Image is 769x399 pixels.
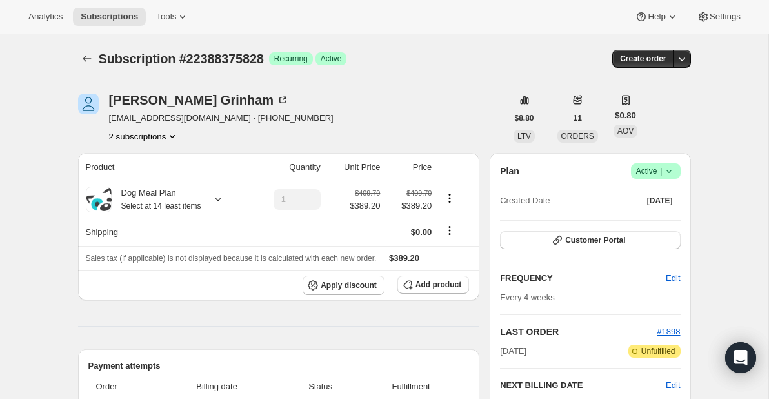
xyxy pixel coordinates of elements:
[439,223,460,238] button: Shipping actions
[710,12,741,22] span: Settings
[500,325,657,338] h2: LAST ORDER
[389,253,419,263] span: $389.20
[303,276,384,295] button: Apply discount
[641,346,675,356] span: Unfulfilled
[321,280,377,291] span: Apply discount
[406,189,432,197] small: $409.70
[636,165,675,178] span: Active
[109,130,179,143] button: Product actions
[109,94,290,107] div: [PERSON_NAME] Grinham
[612,50,674,68] button: Create order
[78,94,99,114] span: Sebastian Grinham
[660,166,662,176] span: |
[86,254,377,263] span: Sales tax (if applicable) is not displayed because it is calculated with each new order.
[355,189,380,197] small: $409.70
[500,272,666,285] h2: FREQUENCY
[288,380,353,393] span: Status
[507,109,542,127] button: $8.80
[500,231,680,249] button: Customer Portal
[515,113,534,123] span: $8.80
[658,268,688,289] button: Edit
[321,54,342,64] span: Active
[620,54,666,64] span: Create order
[350,200,380,212] span: $389.20
[415,280,461,290] span: Add product
[73,8,146,26] button: Subscriptions
[21,8,70,26] button: Analytics
[388,200,432,212] span: $389.20
[121,201,201,210] small: Select at 14 least items
[648,12,665,22] span: Help
[86,188,112,211] img: product img
[725,342,756,373] div: Open Intercom Messenger
[439,191,460,205] button: Product actions
[28,12,63,22] span: Analytics
[517,132,531,141] span: LTV
[666,272,680,285] span: Edit
[78,50,96,68] button: Subscriptions
[565,235,625,245] span: Customer Portal
[689,8,748,26] button: Settings
[148,8,197,26] button: Tools
[397,276,469,294] button: Add product
[325,153,384,181] th: Unit Price
[78,153,250,181] th: Product
[99,52,264,66] span: Subscription #22388375828
[657,327,680,336] a: #1898
[657,325,680,338] button: #1898
[561,132,594,141] span: ORDERS
[154,380,280,393] span: Billing date
[574,113,582,123] span: 11
[250,153,325,181] th: Quantity
[384,153,435,181] th: Price
[156,12,176,22] span: Tools
[411,227,432,237] span: $0.00
[666,379,680,392] button: Edit
[112,187,201,212] div: Dog Meal Plan
[361,380,461,393] span: Fulfillment
[500,379,666,392] h2: NEXT BILLING DATE
[274,54,308,64] span: Recurring
[627,8,686,26] button: Help
[500,194,550,207] span: Created Date
[88,360,470,373] h2: Payment attempts
[639,192,681,210] button: [DATE]
[615,109,636,122] span: $0.80
[566,109,590,127] button: 11
[500,292,555,302] span: Every 4 weeks
[647,196,673,206] span: [DATE]
[78,218,250,246] th: Shipping
[500,165,519,178] h2: Plan
[500,345,526,358] span: [DATE]
[109,112,334,125] span: [EMAIL_ADDRESS][DOMAIN_NAME] · [PHONE_NUMBER]
[81,12,138,22] span: Subscriptions
[617,127,634,136] span: AOV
